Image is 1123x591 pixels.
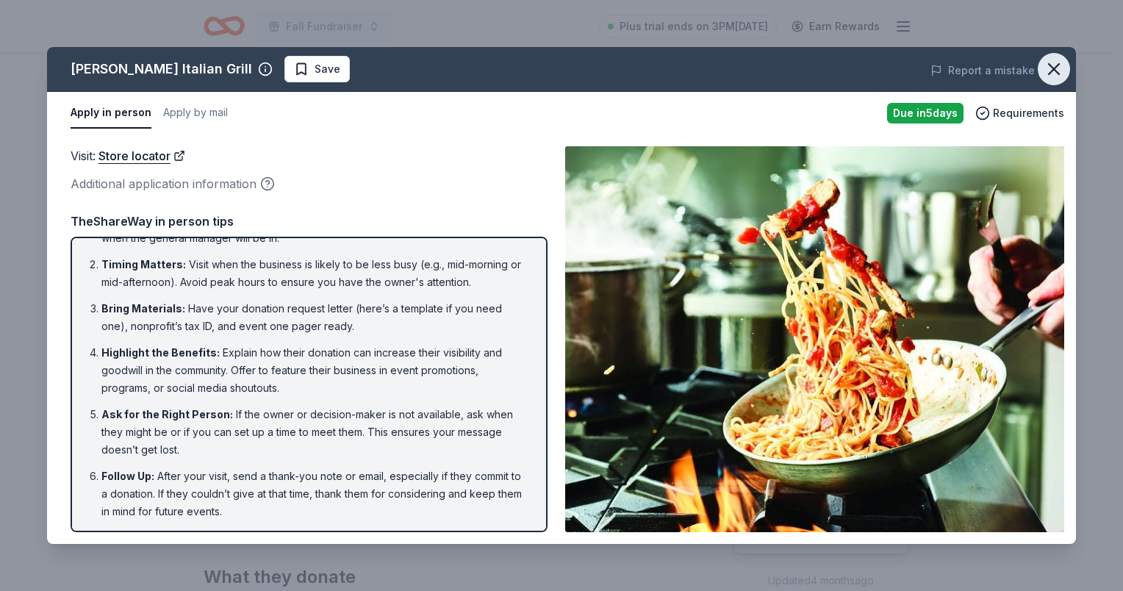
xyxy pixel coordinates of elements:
[98,146,185,165] a: Store locator
[930,62,1035,79] button: Report a mistake
[101,258,186,271] span: Timing Matters :
[887,103,964,123] div: Due in 5 days
[71,174,548,193] div: Additional application information
[71,146,548,165] div: Visit :
[565,146,1064,532] img: Image for Carrabba's Italian Grill
[101,470,154,482] span: Follow Up :
[101,406,525,459] li: If the owner or decision-maker is not available, ask when they might be or if you can set up a ti...
[101,302,185,315] span: Bring Materials :
[993,104,1064,122] span: Requirements
[101,300,525,335] li: Have your donation request letter (here’s a template if you need one), nonprofit’s tax ID, and ev...
[101,256,525,291] li: Visit when the business is likely to be less busy (e.g., mid-morning or mid-afternoon). Avoid pea...
[71,212,548,231] div: TheShareWay in person tips
[975,104,1064,122] button: Requirements
[163,98,228,129] button: Apply by mail
[315,60,340,78] span: Save
[71,57,252,81] div: [PERSON_NAME] Italian Grill
[101,408,233,420] span: Ask for the Right Person :
[101,468,525,520] li: After your visit, send a thank-you note or email, especially if they commit to a donation. If the...
[71,98,151,129] button: Apply in person
[101,344,525,397] li: Explain how their donation can increase their visibility and goodwill in the community. Offer to ...
[284,56,350,82] button: Save
[101,346,220,359] span: Highlight the Benefits :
